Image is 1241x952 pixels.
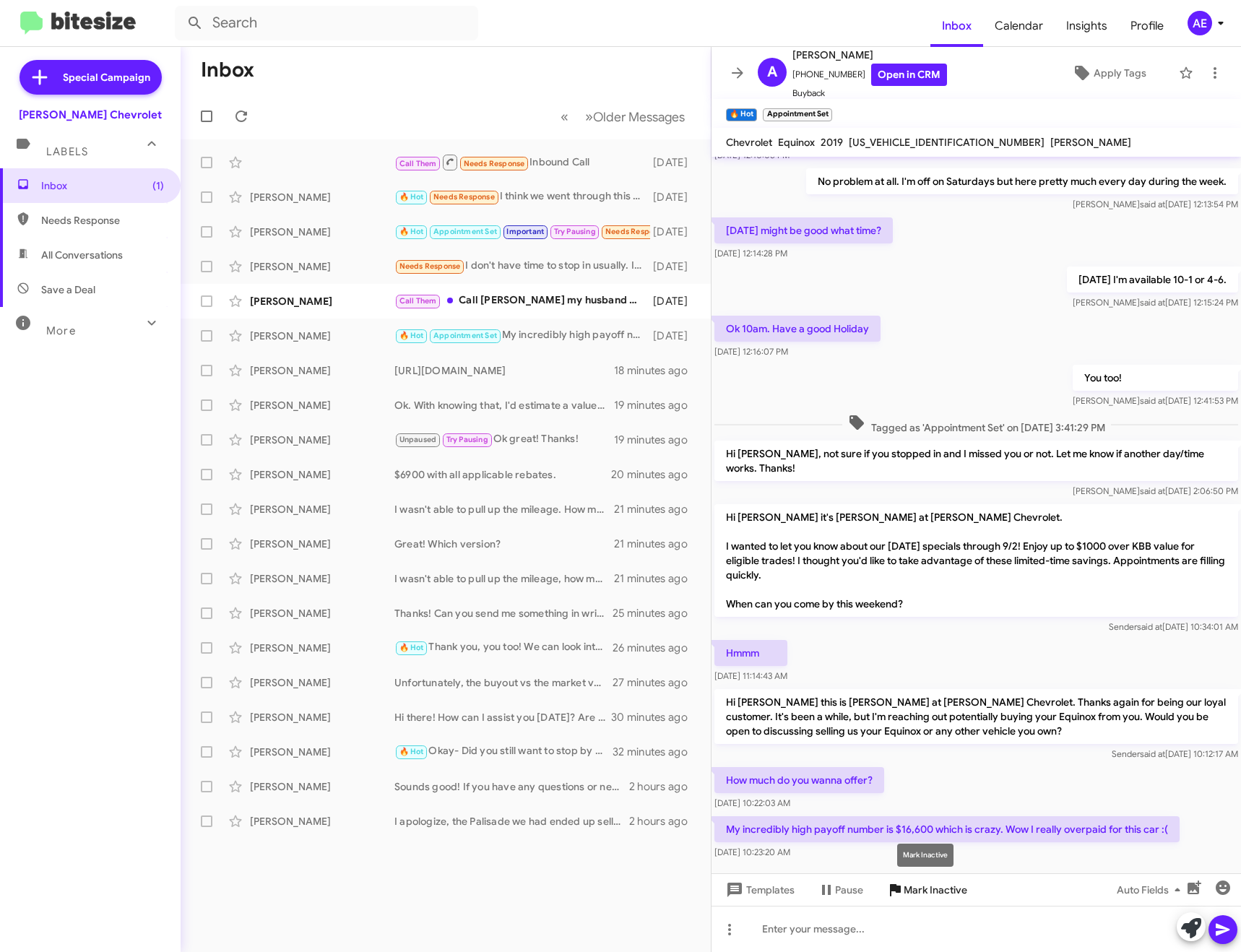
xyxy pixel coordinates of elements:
div: [PERSON_NAME] [250,814,394,828]
span: Apply Tags [1094,60,1146,86]
div: [PERSON_NAME] [250,329,394,343]
div: [PERSON_NAME] [250,398,394,412]
div: [PERSON_NAME] [250,779,394,794]
span: Labels [46,145,88,158]
div: 30 minutes ago [613,710,699,724]
span: Call Them [399,159,437,168]
div: I apologize, the Palisade we had ended up selling and we're a Chevrolet dealership so we don't co... [394,814,629,828]
div: Sounds good! If you have any questions or need assistance, feel free to reach out. Looking forwar... [394,779,629,794]
span: said at [1140,199,1165,209]
span: [PERSON_NAME] [DATE] 12:41:53 PM [1073,395,1238,406]
span: Equinox [778,136,815,149]
span: Profile [1119,5,1175,47]
button: Previous [552,102,577,131]
button: Mark Inactive [875,877,979,903]
span: [PERSON_NAME] [DATE] 12:13:54 PM [1073,199,1238,209]
span: All Conversations [41,248,123,262]
p: You too! [1073,365,1238,391]
h1: Inbox [201,59,254,82]
span: Tagged as 'Appointment Set' on [DATE] 3:41:29 PM [842,414,1111,435]
div: Great! Which version? [394,537,614,551]
div: [PERSON_NAME] [250,745,394,759]
span: Save a Deal [41,282,95,297]
span: Buyback [792,86,947,100]
small: Appointment Set [763,108,831,121]
p: Ok 10am. Have a good Holiday [714,316,881,342]
div: [PERSON_NAME] [250,190,394,204]
div: I don't have time to stop in usually. I have a $35,000 buyout from Stellantis and I know there's ... [394,258,650,274]
div: [PERSON_NAME] [250,641,394,655]
p: No problem at all. I'm off on Saturdays but here pretty much every day during the week. [806,168,1238,194]
div: [DATE] [650,329,699,343]
div: [URL][DOMAIN_NAME] [394,363,614,378]
span: Special Campaign [63,70,150,85]
div: Inbound Call [394,153,650,171]
span: Templates [723,877,795,903]
div: Mark Inactive [897,844,954,867]
a: Special Campaign [20,60,162,95]
button: Templates [712,877,806,903]
div: I wasn't able to pull up the mileage, how many miles are on it and how's the condition? [394,571,614,586]
span: Needs Response [433,192,495,202]
span: 🔥 Hot [399,227,424,236]
button: Auto Fields [1105,877,1198,903]
div: [PERSON_NAME] [250,259,394,274]
div: Ok. With knowing that, I'd estimate a value around $1000. Let us know ! [394,398,614,412]
div: My incredibly high payoff number is $16,600 which is crazy. Wow I really overpaid for this car :( [394,327,650,344]
div: [PERSON_NAME] [250,502,394,516]
div: [PERSON_NAME] [250,467,394,482]
span: Inbox [41,178,164,193]
a: Calendar [983,5,1055,47]
div: $6900 with all applicable rebates. [394,467,613,482]
span: A [767,61,777,84]
button: Apply Tags [1046,60,1172,86]
div: I think we went through this already [394,189,650,205]
span: said at [1140,395,1165,406]
p: [DATE] might be good what time? [714,217,893,243]
p: My incredibly high payoff number is $16,600 which is crazy. Wow I really overpaid for this car :( [714,816,1180,842]
span: Sender [DATE] 10:12:17 AM [1112,748,1238,759]
div: [DATE] [650,155,699,170]
span: Call Them [399,296,437,306]
span: 🔥 Hot [399,643,424,652]
span: 🔥 Hot [399,331,424,340]
span: Inbox [930,5,983,47]
span: Sender [DATE] 10:34:01 AM [1109,621,1238,632]
span: » [585,108,593,126]
span: [PHONE_NUMBER] [792,64,947,86]
span: [DATE] 11:14:43 AM [714,670,787,681]
span: 🔥 Hot [399,747,424,756]
span: « [561,108,568,126]
span: [PERSON_NAME] [DATE] 12:15:24 PM [1073,297,1238,308]
div: [PERSON_NAME] [250,294,394,308]
div: 26 minutes ago [613,641,699,655]
span: Older Messages [593,109,685,125]
span: Try Pausing [446,435,488,444]
span: Unpaused [399,435,437,444]
div: Ok great! Thanks! [394,431,614,448]
div: So I have a very specific game plan in mind lol. Right now my wife has a 23 gmc Acadia lease of $... [394,223,650,240]
input: Search [175,6,478,40]
span: said at [1140,748,1165,759]
div: 18 minutes ago [614,363,699,378]
a: Insights [1055,5,1119,47]
span: Needs Response [399,261,461,271]
div: [DATE] [650,190,699,204]
span: [DATE] 10:22:03 AM [714,797,790,808]
span: Appointment Set [433,331,497,340]
div: 20 minutes ago [613,467,699,482]
span: Chevrolet [726,136,772,149]
span: [DATE] 12:14:28 PM [714,248,787,259]
div: 32 minutes ago [613,745,699,759]
span: Pause [835,877,863,903]
div: 2 hours ago [629,814,699,828]
p: Hmmm [714,640,787,666]
div: [PERSON_NAME] [250,675,394,690]
a: Open in CRM [871,64,947,86]
p: Hi [PERSON_NAME] it's [PERSON_NAME] at [PERSON_NAME] Chevrolet. I wanted to let you know about ou... [714,504,1238,617]
div: 2 hours ago [629,779,699,794]
div: [PERSON_NAME] [250,433,394,447]
div: [DATE] [650,259,699,274]
span: Needs Response [464,159,525,168]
